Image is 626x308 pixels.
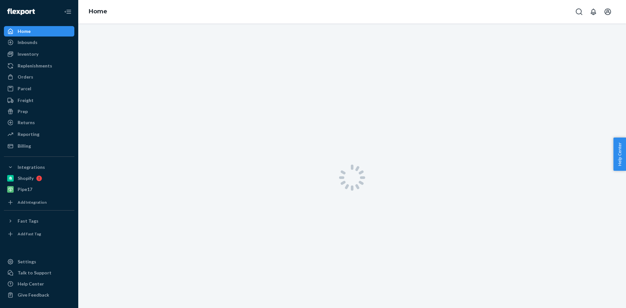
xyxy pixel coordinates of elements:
[4,49,74,59] a: Inventory
[4,257,74,267] a: Settings
[4,83,74,94] a: Parcel
[18,164,45,170] div: Integrations
[18,74,33,80] div: Orders
[18,63,52,69] div: Replenishments
[18,281,44,287] div: Help Center
[18,28,31,35] div: Home
[4,173,74,183] a: Shopify
[4,279,74,289] a: Help Center
[4,229,74,239] a: Add Fast Tag
[18,270,52,276] div: Talk to Support
[18,218,38,224] div: Fast Tags
[89,8,107,15] a: Home
[18,292,49,298] div: Give Feedback
[613,138,626,171] button: Help Center
[7,8,35,15] img: Flexport logo
[4,216,74,226] button: Fast Tags
[573,5,586,18] button: Open Search Box
[4,95,74,106] a: Freight
[18,175,34,182] div: Shopify
[4,184,74,195] a: Pipe17
[587,5,600,18] button: Open notifications
[18,143,31,149] div: Billing
[18,131,39,138] div: Reporting
[4,268,74,278] button: Talk to Support
[4,162,74,172] button: Integrations
[83,2,112,21] ol: breadcrumbs
[4,141,74,151] a: Billing
[18,186,32,193] div: Pipe17
[4,290,74,300] button: Give Feedback
[4,72,74,82] a: Orders
[18,108,28,115] div: Prep
[4,61,74,71] a: Replenishments
[18,199,47,205] div: Add Integration
[4,197,74,208] a: Add Integration
[18,97,34,104] div: Freight
[18,85,31,92] div: Parcel
[18,51,38,57] div: Inventory
[18,258,36,265] div: Settings
[18,231,41,237] div: Add Fast Tag
[601,5,614,18] button: Open account menu
[18,119,35,126] div: Returns
[4,117,74,128] a: Returns
[4,37,74,48] a: Inbounds
[18,39,37,46] div: Inbounds
[4,26,74,37] a: Home
[4,129,74,139] a: Reporting
[4,106,74,117] a: Prep
[61,5,74,18] button: Close Navigation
